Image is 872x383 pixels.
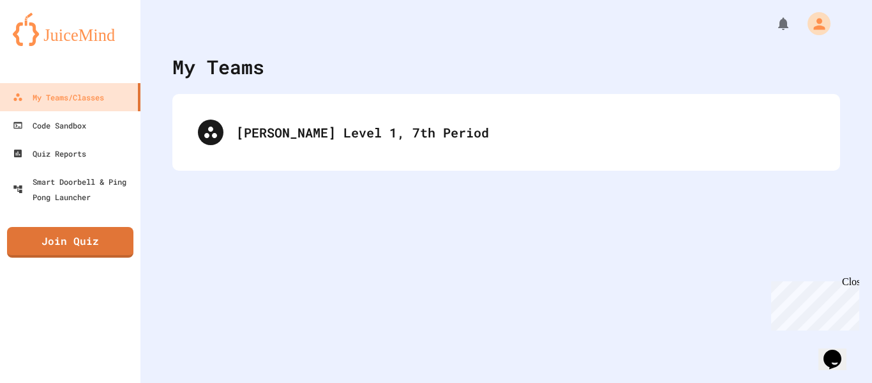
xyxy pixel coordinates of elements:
[236,123,815,142] div: [PERSON_NAME] Level 1, 7th Period
[5,5,88,81] div: Chat with us now!Close
[766,276,859,331] iframe: chat widget
[13,146,86,161] div: Quiz Reports
[13,118,86,133] div: Code Sandbox
[818,332,859,370] iframe: chat widget
[794,9,834,38] div: My Account
[13,13,128,46] img: logo-orange.svg
[7,227,133,258] a: Join Quiz
[185,107,827,158] div: [PERSON_NAME] Level 1, 7th Period
[752,13,794,35] div: My Notifications
[13,174,135,205] div: Smart Doorbell & Ping Pong Launcher
[13,90,104,105] div: My Teams/Classes
[172,52,264,81] div: My Teams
